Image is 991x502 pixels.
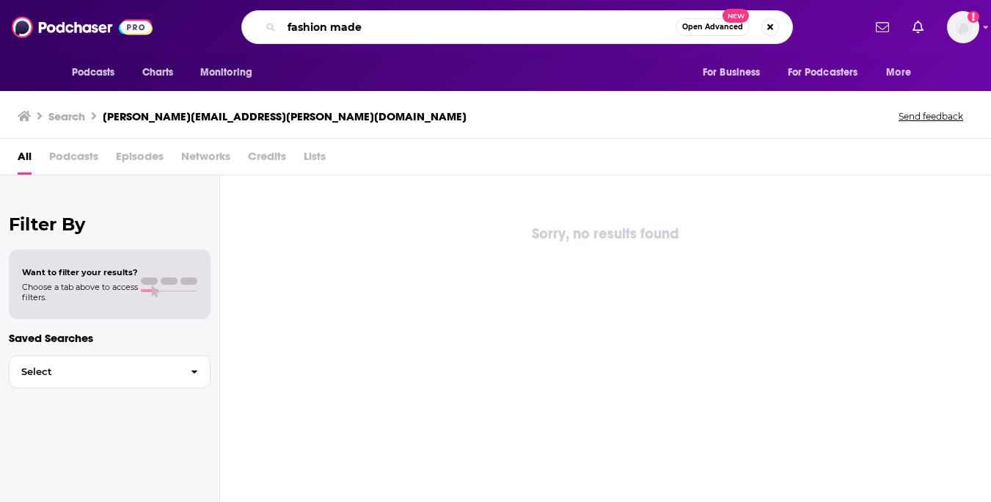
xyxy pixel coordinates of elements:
[788,62,858,83] span: For Podcasters
[10,367,179,376] span: Select
[48,109,85,123] h3: Search
[947,11,979,43] span: Logged in as Alexandrapullpr
[142,62,174,83] span: Charts
[968,11,979,23] svg: Add a profile image
[133,59,183,87] a: Charts
[49,145,98,175] span: Podcasts
[200,62,252,83] span: Monitoring
[723,9,749,23] span: New
[190,59,271,87] button: open menu
[18,145,32,175] a: All
[103,109,467,123] h3: [PERSON_NAME][EMAIL_ADDRESS][PERSON_NAME][DOMAIN_NAME]
[676,18,750,36] button: Open AdvancedNew
[282,15,676,39] input: Search podcasts, credits, & more...
[907,15,929,40] a: Show notifications dropdown
[248,145,286,175] span: Credits
[22,267,138,277] span: Want to filter your results?
[703,62,761,83] span: For Business
[894,110,968,123] button: Send feedback
[9,331,211,345] p: Saved Searches
[947,11,979,43] img: User Profile
[241,10,793,44] div: Search podcasts, credits, & more...
[870,15,895,40] a: Show notifications dropdown
[9,355,211,388] button: Select
[876,59,929,87] button: open menu
[304,145,326,175] span: Lists
[22,282,138,302] span: Choose a tab above to access filters.
[12,13,153,41] img: Podchaser - Follow, Share and Rate Podcasts
[181,145,230,175] span: Networks
[692,59,779,87] button: open menu
[62,59,134,87] button: open menu
[947,11,979,43] button: Show profile menu
[886,62,911,83] span: More
[116,145,164,175] span: Episodes
[72,62,115,83] span: Podcasts
[220,222,991,246] div: Sorry, no results found
[778,59,880,87] button: open menu
[682,23,743,31] span: Open Advanced
[9,214,211,235] h2: Filter By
